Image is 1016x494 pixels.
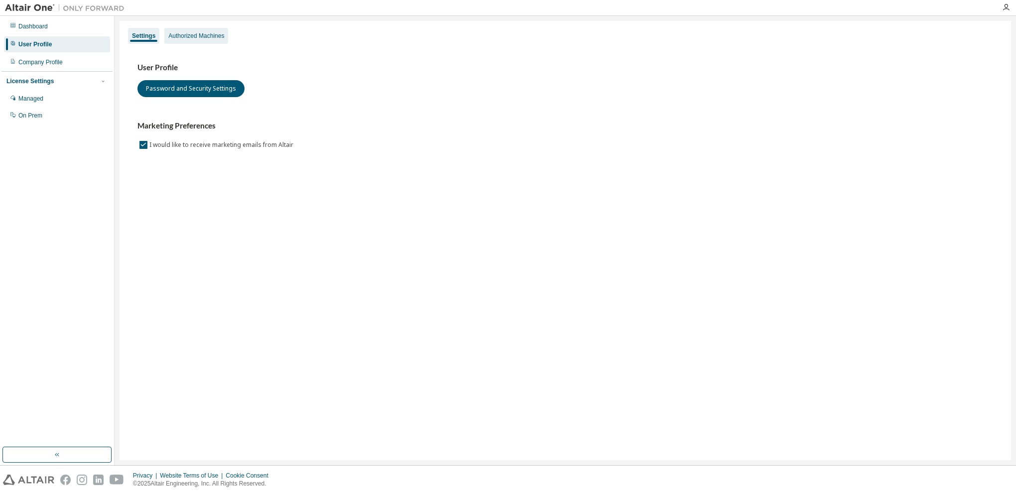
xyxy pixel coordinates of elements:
[18,95,43,103] div: Managed
[137,63,993,73] h3: User Profile
[137,80,245,97] button: Password and Security Settings
[149,139,295,151] label: I would like to receive marketing emails from Altair
[93,475,104,485] img: linkedin.svg
[132,32,155,40] div: Settings
[3,475,54,485] img: altair_logo.svg
[60,475,71,485] img: facebook.svg
[18,22,48,30] div: Dashboard
[133,472,160,480] div: Privacy
[226,472,274,480] div: Cookie Consent
[5,3,129,13] img: Altair One
[6,77,54,85] div: License Settings
[77,475,87,485] img: instagram.svg
[18,58,63,66] div: Company Profile
[110,475,124,485] img: youtube.svg
[137,121,993,131] h3: Marketing Preferences
[160,472,226,480] div: Website Terms of Use
[168,32,224,40] div: Authorized Machines
[133,480,274,488] p: © 2025 Altair Engineering, Inc. All Rights Reserved.
[18,40,52,48] div: User Profile
[18,112,42,120] div: On Prem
